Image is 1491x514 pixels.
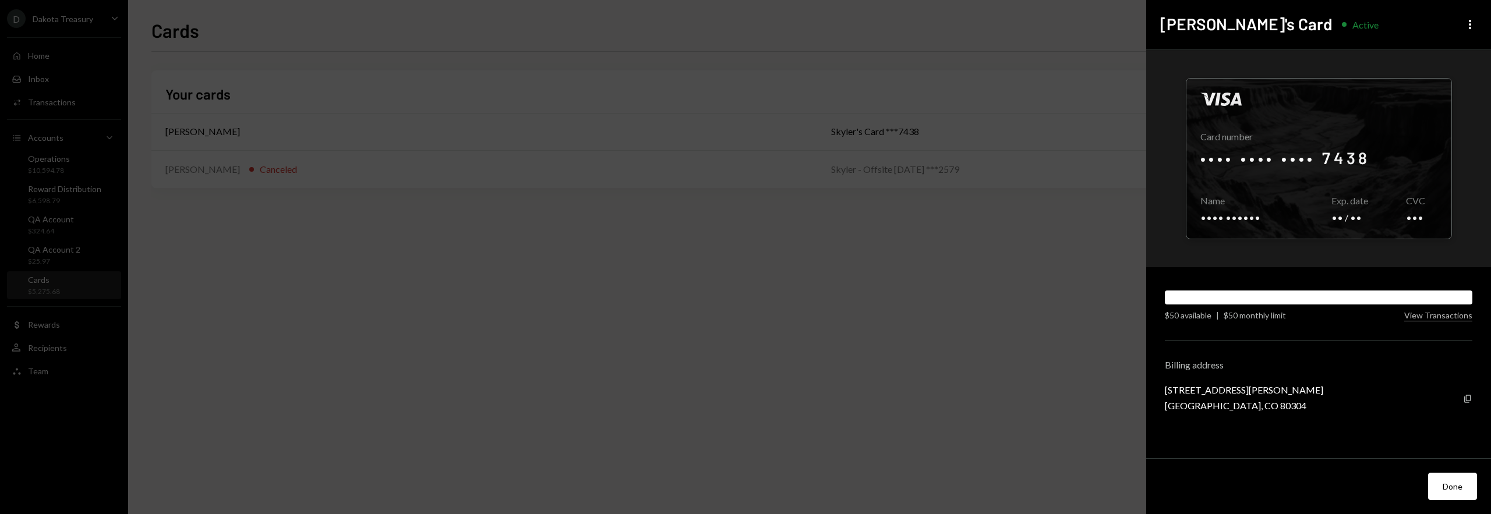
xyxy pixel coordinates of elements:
[1216,309,1219,321] div: |
[1224,309,1286,321] div: $50 monthly limit
[1352,19,1379,30] div: Active
[1165,309,1211,321] div: $50 available
[1404,310,1472,321] button: View Transactions
[1165,384,1323,395] div: [STREET_ADDRESS][PERSON_NAME]
[1165,359,1472,370] div: Billing address
[1160,13,1333,36] h2: [PERSON_NAME]'s Card
[1428,473,1477,500] button: Done
[1165,400,1323,411] div: [GEOGRAPHIC_DATA], CO 80304
[1186,78,1452,239] div: Click to reveal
